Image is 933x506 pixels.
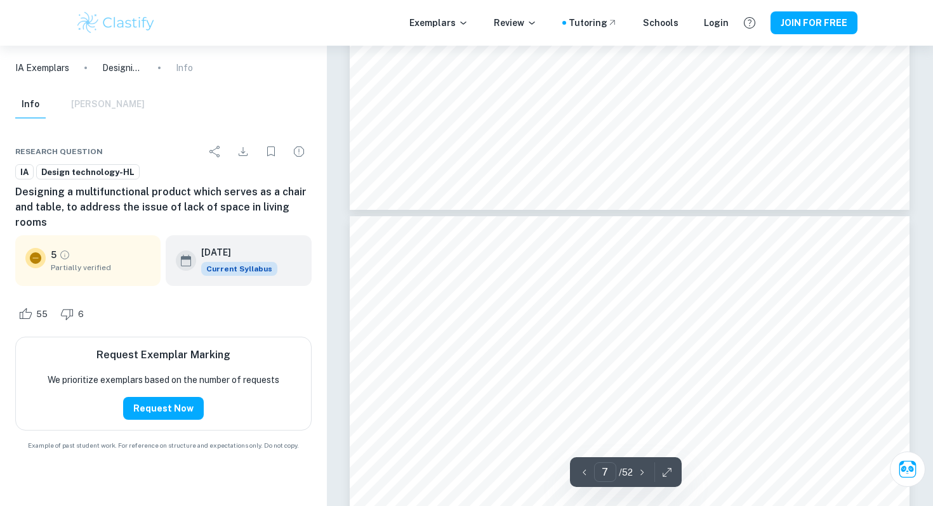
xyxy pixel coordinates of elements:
[51,248,56,262] p: 5
[494,16,537,30] p: Review
[59,249,70,261] a: Grade partially verified
[15,304,55,324] div: Like
[102,61,143,75] p: Designing a multifunctional product which serves as a chair and table, to address the issue of la...
[739,12,760,34] button: Help and Feedback
[176,61,193,75] p: Info
[37,166,139,179] span: Design technology-HL
[201,245,267,259] h6: [DATE]
[15,146,103,157] span: Research question
[15,164,34,180] a: IA
[771,11,857,34] button: JOIN FOR FREE
[286,139,312,164] div: Report issue
[123,397,204,420] button: Request Now
[57,304,91,324] div: Dislike
[202,139,228,164] div: Share
[15,185,312,230] h6: Designing a multifunctional product which serves as a chair and table, to address the issue of la...
[704,16,729,30] a: Login
[36,164,140,180] a: Design technology-HL
[258,139,284,164] div: Bookmark
[230,139,256,164] div: Download
[48,373,279,387] p: We prioritize exemplars based on the number of requests
[96,347,230,363] h6: Request Exemplar Marking
[16,166,33,179] span: IA
[409,16,468,30] p: Exemplars
[15,91,46,119] button: Info
[569,16,618,30] a: Tutoring
[15,61,69,75] a: IA Exemplars
[201,262,277,276] span: Current Syllabus
[890,451,925,487] button: Ask Clai
[51,262,150,273] span: Partially verified
[15,441,312,450] span: Example of past student work. For reference on structure and expectations only. Do not copy.
[201,262,277,276] div: This exemplar is based on the current syllabus. Feel free to refer to it for inspiration/ideas wh...
[29,308,55,321] span: 55
[619,465,633,479] p: / 52
[643,16,678,30] a: Schools
[76,10,156,36] img: Clastify logo
[71,308,91,321] span: 6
